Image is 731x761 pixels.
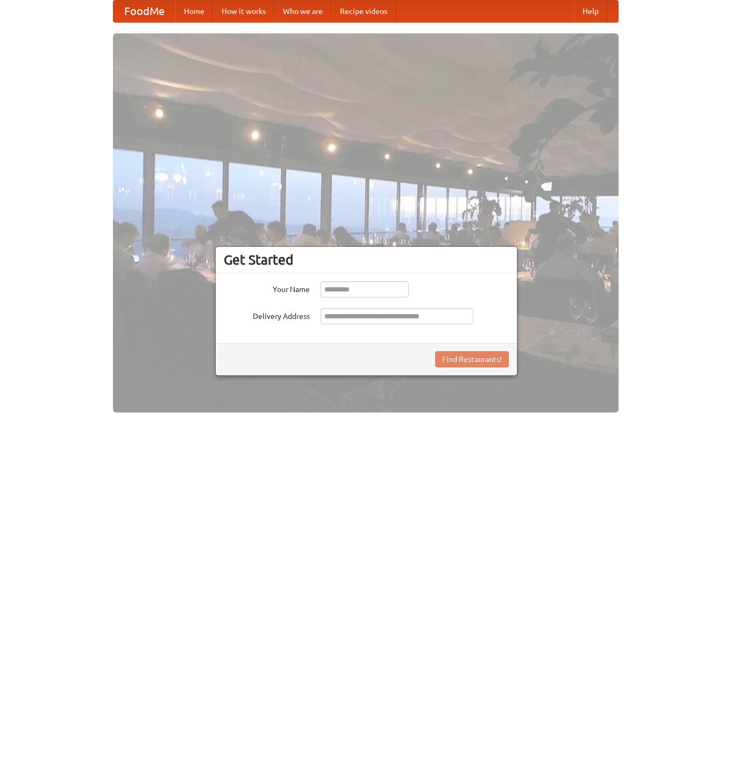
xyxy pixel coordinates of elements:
[574,1,607,22] a: Help
[435,351,509,367] button: Find Restaurants!
[175,1,213,22] a: Home
[224,281,310,295] label: Your Name
[331,1,396,22] a: Recipe videos
[213,1,274,22] a: How it works
[113,1,175,22] a: FoodMe
[224,308,310,322] label: Delivery Address
[224,252,509,268] h3: Get Started
[274,1,331,22] a: Who we are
